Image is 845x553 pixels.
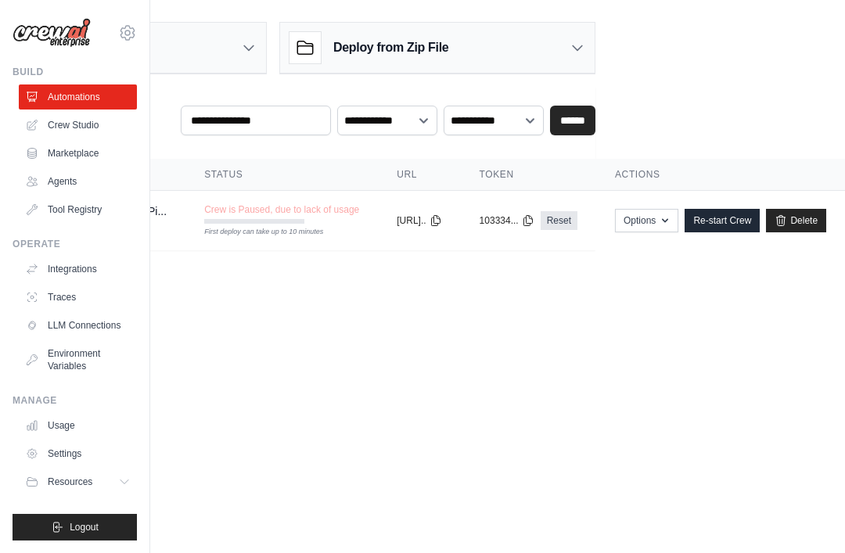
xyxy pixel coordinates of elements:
[19,141,137,166] a: Marketplace
[13,238,137,250] div: Operate
[19,285,137,310] a: Traces
[615,209,678,232] button: Options
[378,159,460,191] th: URL
[204,203,359,216] span: Crew is Paused, due to lack of usage
[19,469,137,494] button: Resources
[541,211,577,230] a: Reset
[19,313,137,338] a: LLM Connections
[19,197,137,222] a: Tool Registry
[19,413,137,438] a: Usage
[19,257,137,282] a: Integrations
[685,209,760,232] a: Re-start Crew
[204,227,304,238] div: First deploy can take up to 10 minutes
[13,394,137,407] div: Manage
[596,159,845,191] th: Actions
[19,169,137,194] a: Agents
[333,38,448,57] h3: Deploy from Zip File
[19,341,137,379] a: Environment Variables
[19,113,137,138] a: Crew Studio
[13,66,137,78] div: Build
[70,521,99,533] span: Logout
[13,18,91,48] img: Logo
[461,159,596,191] th: Token
[13,514,137,540] button: Logout
[185,159,378,191] th: Status
[19,441,137,466] a: Settings
[766,209,826,232] a: Delete
[19,84,137,110] a: Automations
[48,476,92,488] span: Resources
[480,214,534,227] button: 103334...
